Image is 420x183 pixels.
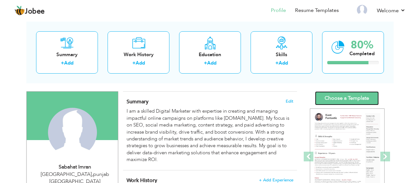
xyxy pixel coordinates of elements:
a: Add [64,60,73,66]
div: Completed [349,50,375,57]
label: + [275,60,279,66]
div: I am a skilled Digital Marketer with expertise in creating and managing impactful online campaign... [127,108,293,163]
a: Add [136,60,145,66]
a: Jobee [14,5,45,16]
span: + Add Experience [259,178,293,182]
label: + [204,60,207,66]
div: 80% [349,40,375,50]
span: Jobee [25,8,45,15]
div: sabahat imran [32,163,118,171]
div: Skills [256,51,307,58]
label: + [132,60,136,66]
a: Welcome [377,7,406,15]
label: + [61,60,64,66]
span: , [92,171,93,178]
h4: Adding a summary is a quick and easy way to highlight your experience and interests. [127,98,293,105]
span: Edit [286,99,293,104]
a: Add [207,60,216,66]
img: jobee.io [14,5,25,16]
a: Profile [271,7,286,14]
a: Resume Templates [295,7,339,14]
div: Summary [41,51,93,58]
div: Work History [113,51,164,58]
a: Choose a Template [315,91,379,105]
img: Profile Img [357,5,367,15]
div: Education [184,51,236,58]
img: sabahat imran [48,108,97,157]
span: Summary [127,98,148,105]
a: Add [279,60,288,66]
